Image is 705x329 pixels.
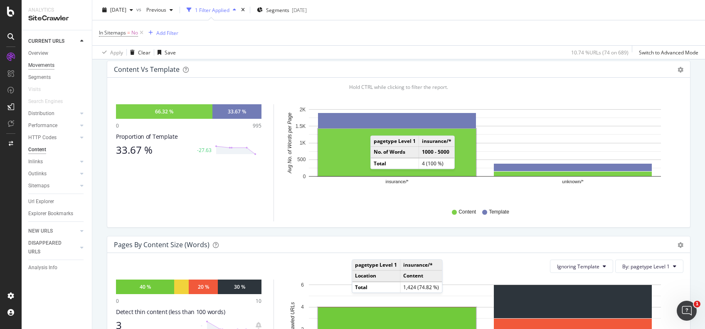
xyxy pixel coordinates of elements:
[458,209,476,216] span: Content
[253,122,261,129] div: 995
[28,157,78,166] a: Inlinks
[371,136,419,147] td: pagetype Level 1
[400,270,442,282] td: Content
[198,283,209,290] div: 20 %
[116,297,119,304] div: 0
[28,197,54,206] div: Url Explorer
[28,73,51,82] div: Segments
[28,133,57,142] div: HTTP Codes
[419,158,454,169] td: 4 (100 %)
[562,179,584,184] text: unknown/*
[400,260,442,271] td: insurance/*
[145,28,178,38] button: Add Filter
[28,182,49,190] div: Sitemaps
[28,209,86,218] a: Explorer Bookmarks
[140,283,151,290] div: 40 %
[301,282,304,288] text: 6
[136,5,143,12] span: vs
[195,6,229,13] div: 1 Filter Applied
[154,46,176,59] button: Save
[28,145,46,154] div: Content
[352,270,400,282] td: Location
[234,283,245,290] div: 30 %
[110,6,126,13] span: 2025 Oct. 13th
[99,29,126,36] span: In Sitemaps
[28,239,78,256] a: DISAPPEARED URLS
[371,158,419,169] td: Total
[615,260,683,273] button: By: pagetype Level 1
[99,3,136,17] button: [DATE]
[116,144,192,156] div: 33.67 %
[28,61,54,70] div: Movements
[254,3,310,17] button: Segments[DATE]
[385,179,409,184] text: insurance/*
[165,49,176,56] div: Save
[28,182,78,190] a: Sitemaps
[677,301,697,321] iframe: Intercom live chat
[256,297,261,304] div: 10
[131,27,138,39] span: No
[571,49,629,56] div: 10.74 % URLs ( 74 on 689 )
[239,6,247,14] div: times
[28,73,86,82] a: Segments
[636,46,698,59] button: Switch to Advanced Mode
[28,209,73,218] div: Explorer Bookmarks
[28,85,49,94] a: Visits
[419,136,454,147] td: insurance/*
[99,46,123,59] button: Apply
[28,157,43,166] div: Inlinks
[557,263,599,270] span: Ignoring Template
[292,6,307,13] div: [DATE]
[28,227,78,236] a: NEW URLS
[183,3,239,17] button: 1 Filter Applied
[678,67,683,73] div: gear
[138,49,150,56] div: Clear
[296,123,306,129] text: 1.5K
[301,304,304,310] text: 4
[303,174,306,179] text: 0
[300,140,306,146] text: 1K
[400,282,442,292] td: 1,424 (74.82 %)
[266,6,289,13] span: Segments
[287,113,293,174] text: Avg No. of Words per Page
[419,147,454,158] td: 1000 - 5000
[143,3,176,17] button: Previous
[28,14,85,23] div: SiteCrawler
[127,46,150,59] button: Clear
[116,122,119,129] div: 0
[28,121,78,130] a: Performance
[28,61,86,70] a: Movements
[110,49,123,56] div: Apply
[28,85,41,94] div: Visits
[28,97,71,106] a: Search Engines
[28,37,78,46] a: CURRENT URLS
[143,6,166,13] span: Previous
[622,263,670,270] span: By: pagetype Level 1
[28,7,85,14] div: Analytics
[28,239,70,256] div: DISAPPEARED URLS
[116,308,261,316] div: Detect thin content (less than 100 words)
[489,209,509,216] span: Template
[28,169,78,178] a: Outlinks
[156,29,178,36] div: Add Filter
[228,108,246,115] div: 33.67 %
[28,169,47,178] div: Outlinks
[28,109,54,118] div: Distribution
[197,147,212,154] div: -27.63
[155,108,173,115] div: 66.32 %
[256,322,261,329] div: bell-plus
[284,104,675,201] svg: A chart.
[201,322,202,329] div: -
[352,260,400,271] td: pagetype Level 1
[28,49,86,58] a: Overview
[28,145,86,154] a: Content
[28,109,78,118] a: Distribution
[550,260,613,273] button: Ignoring Template
[300,107,306,113] text: 2K
[352,282,400,292] td: Total
[694,301,700,307] span: 1
[28,197,86,206] a: Url Explorer
[28,133,78,142] a: HTTP Codes
[28,227,53,236] div: NEW URLS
